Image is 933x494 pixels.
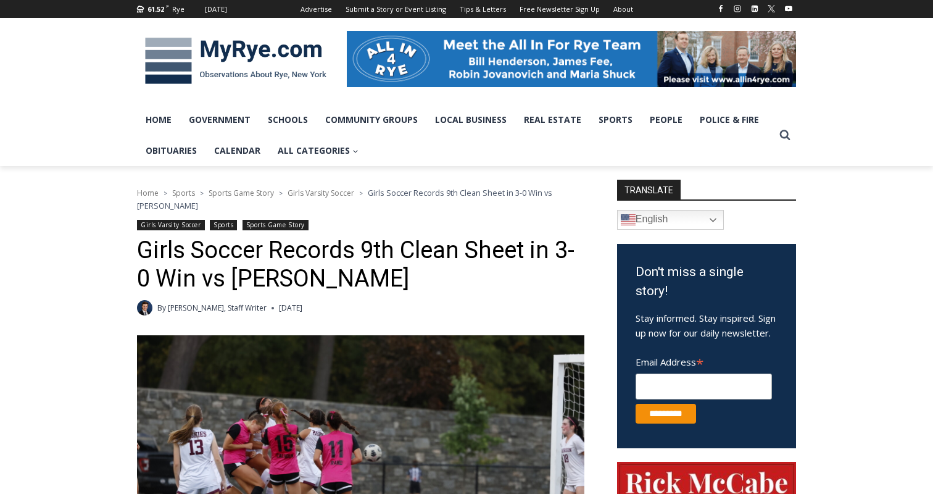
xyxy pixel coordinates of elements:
img: Charlie Morris headshot PROFESSIONAL HEADSHOT [137,300,152,316]
nav: Primary Navigation [137,104,774,167]
a: Sports [210,220,237,230]
div: [DATE] [205,4,227,15]
a: Calendar [205,135,269,166]
a: X [764,1,779,16]
button: View Search Form [774,124,796,146]
a: Linkedin [747,1,762,16]
a: Real Estate [515,104,590,135]
a: Sports [590,104,641,135]
a: People [641,104,691,135]
a: [PERSON_NAME], Staff Writer [168,303,267,313]
span: > [359,189,363,198]
img: MyRye.com [137,29,334,93]
a: YouTube [781,1,796,16]
span: By [157,302,166,314]
span: All Categories [278,144,359,157]
a: All Categories [269,135,367,166]
h1: Girls Soccer Records 9th Clean Sheet in 3-0 Win vs [PERSON_NAME] [137,237,584,293]
div: Rye [172,4,185,15]
a: English [617,210,724,230]
a: Sports [172,188,195,198]
span: 61.52 [147,4,164,14]
a: Government [180,104,259,135]
a: Author image [137,300,152,316]
a: Schools [259,104,317,135]
span: F [166,2,169,9]
a: Sports Game Story [243,220,309,230]
a: Local Business [426,104,515,135]
span: > [279,189,283,198]
a: Sports Game Story [209,188,274,198]
img: en [621,212,636,227]
h3: Don't miss a single story! [636,262,777,301]
a: Facebook [713,1,728,16]
span: > [164,189,167,198]
a: Police & Fire [691,104,768,135]
a: Home [137,188,159,198]
p: Stay informed. Stay inspired. Sign up now for our daily newsletter. [636,311,777,340]
a: Girls Varsity Soccer [137,220,205,230]
a: Instagram [730,1,745,16]
time: [DATE] [279,302,302,314]
nav: Breadcrumbs [137,186,584,212]
label: Email Address [636,350,772,372]
a: Girls Varsity Soccer [288,188,354,198]
img: All in for Rye [347,31,796,86]
a: Obituaries [137,135,205,166]
a: Community Groups [317,104,426,135]
strong: TRANSLATE [617,180,681,199]
span: > [200,189,204,198]
a: Home [137,104,180,135]
span: Girls Soccer Records 9th Clean Sheet in 3-0 Win vs [PERSON_NAME] [137,187,552,211]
